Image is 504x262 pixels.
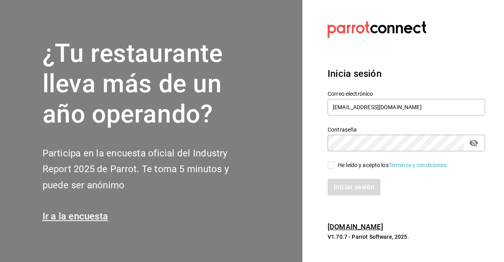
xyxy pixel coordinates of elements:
[467,136,480,150] button: passwordField
[43,39,255,129] h1: ¿Tu restaurante lleva más de un año operando?
[328,91,485,97] label: Correo electrónico
[328,233,485,241] p: V1.70.7 - Parrot Software, 2025.
[43,211,108,222] a: Ir a la encuesta
[328,99,485,115] input: Ingresa tu correo electrónico
[338,161,448,169] div: He leído y acepto los
[43,145,255,193] h2: Participa en la encuesta oficial del Industry Report 2025 de Parrot. Te toma 5 minutos y puede se...
[328,127,485,132] label: Contraseña
[328,223,383,231] a: [DOMAIN_NAME]
[328,67,485,81] h3: Inicia sesión
[389,162,448,168] a: Términos y condiciones.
